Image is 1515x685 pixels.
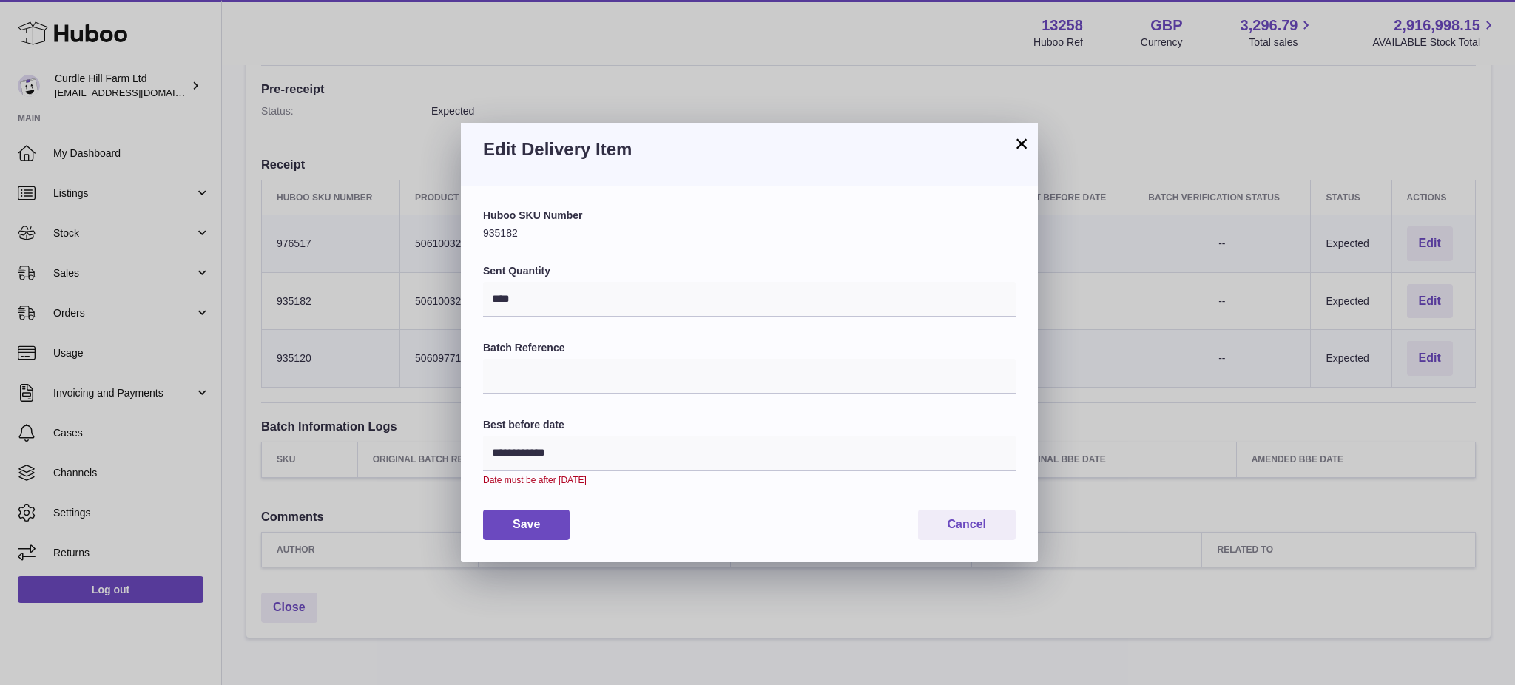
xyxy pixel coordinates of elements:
label: Best before date [483,418,1016,432]
div: 935182 [483,209,1016,240]
div: Date must be after [DATE] [483,474,1016,486]
label: Sent Quantity [483,264,1016,278]
button: Save [483,510,570,540]
button: Cancel [918,510,1016,540]
button: × [1013,135,1030,152]
label: Huboo SKU Number [483,209,1016,223]
label: Batch Reference [483,341,1016,355]
h3: Edit Delivery Item [483,138,1016,161]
